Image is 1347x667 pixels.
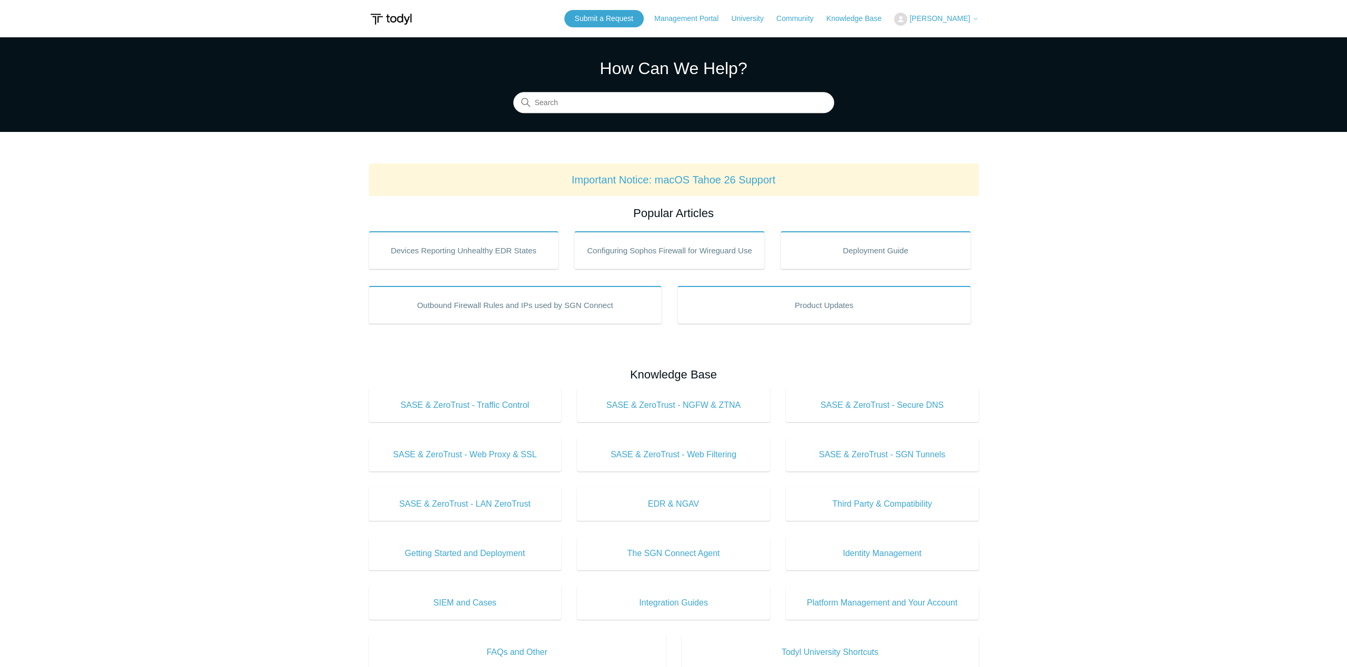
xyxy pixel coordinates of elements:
[513,56,834,81] h1: How Can We Help?
[572,174,776,186] a: Important Notice: macOS Tahoe 26 Support
[369,487,562,521] a: SASE & ZeroTrust - LAN ZeroTrust
[369,366,979,383] h2: Knowledge Base
[894,13,978,26] button: [PERSON_NAME]
[369,388,562,422] a: SASE & ZeroTrust - Traffic Control
[781,231,971,269] a: Deployment Guide
[677,286,971,324] a: Product Updates
[577,388,770,422] a: SASE & ZeroTrust - NGFW & ZTNA
[826,13,892,24] a: Knowledge Base
[654,13,729,24] a: Management Portal
[802,399,963,412] span: SASE & ZeroTrust - Secure DNS
[369,286,662,324] a: Outbound Firewall Rules and IPs used by SGN Connect
[731,13,774,24] a: University
[564,10,644,27] a: Submit a Request
[577,586,770,620] a: Integration Guides
[513,93,834,114] input: Search
[577,487,770,521] a: EDR & NGAV
[369,586,562,620] a: SIEM and Cases
[776,13,824,24] a: Community
[786,537,979,570] a: Identity Management
[384,498,546,510] span: SASE & ZeroTrust - LAN ZeroTrust
[384,448,546,461] span: SASE & ZeroTrust - Web Proxy & SSL
[369,537,562,570] a: Getting Started and Deployment
[786,388,979,422] a: SASE & ZeroTrust - Secure DNS
[593,597,754,609] span: Integration Guides
[369,231,559,269] a: Devices Reporting Unhealthy EDR States
[697,646,963,659] span: Todyl University Shortcuts
[369,204,979,222] h2: Popular Articles
[384,597,546,609] span: SIEM and Cases
[574,231,765,269] a: Configuring Sophos Firewall for Wireguard Use
[369,438,562,471] a: SASE & ZeroTrust - Web Proxy & SSL
[786,487,979,521] a: Third Party & Compatibility
[369,9,413,29] img: Todyl Support Center Help Center home page
[577,537,770,570] a: The SGN Connect Agent
[786,438,979,471] a: SASE & ZeroTrust - SGN Tunnels
[593,399,754,412] span: SASE & ZeroTrust - NGFW & ZTNA
[786,586,979,620] a: Platform Management and Your Account
[593,448,754,461] span: SASE & ZeroTrust - Web Filtering
[909,14,970,23] span: [PERSON_NAME]
[593,498,754,510] span: EDR & NGAV
[384,399,546,412] span: SASE & ZeroTrust - Traffic Control
[384,547,546,560] span: Getting Started and Deployment
[577,438,770,471] a: SASE & ZeroTrust - Web Filtering
[802,448,963,461] span: SASE & ZeroTrust - SGN Tunnels
[802,498,963,510] span: Third Party & Compatibility
[384,646,650,659] span: FAQs and Other
[802,547,963,560] span: Identity Management
[593,547,754,560] span: The SGN Connect Agent
[802,597,963,609] span: Platform Management and Your Account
